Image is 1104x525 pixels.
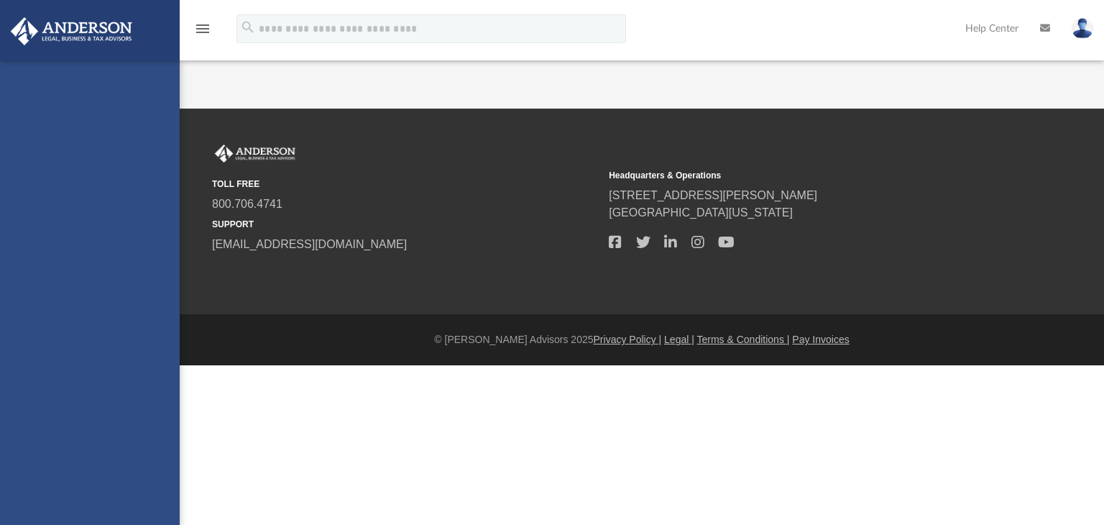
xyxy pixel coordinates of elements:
[697,334,790,345] a: Terms & Conditions |
[609,169,995,182] small: Headquarters & Operations
[212,218,599,231] small: SUPPORT
[594,334,662,345] a: Privacy Policy |
[240,19,256,35] i: search
[194,20,211,37] i: menu
[609,189,817,201] a: [STREET_ADDRESS][PERSON_NAME]
[1072,18,1093,39] img: User Pic
[212,238,407,250] a: [EMAIL_ADDRESS][DOMAIN_NAME]
[609,206,793,219] a: [GEOGRAPHIC_DATA][US_STATE]
[664,334,694,345] a: Legal |
[212,178,599,191] small: TOLL FREE
[6,17,137,45] img: Anderson Advisors Platinum Portal
[212,145,298,163] img: Anderson Advisors Platinum Portal
[180,332,1104,347] div: © [PERSON_NAME] Advisors 2025
[792,334,849,345] a: Pay Invoices
[212,198,282,210] a: 800.706.4741
[194,27,211,37] a: menu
